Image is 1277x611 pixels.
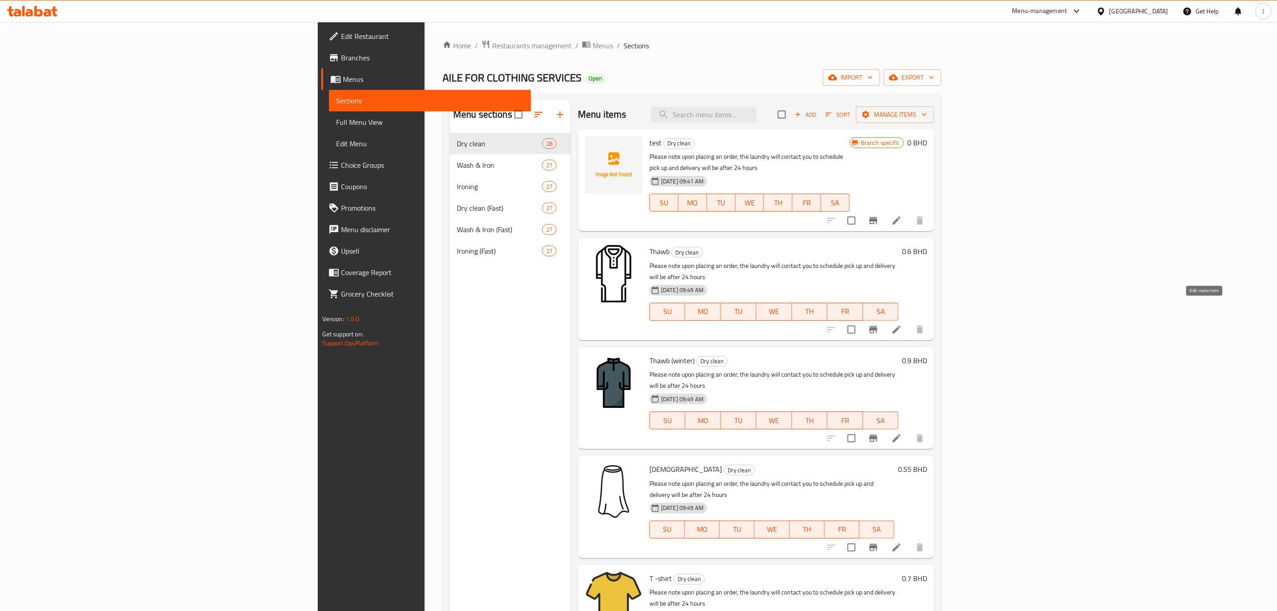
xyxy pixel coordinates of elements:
[711,196,732,209] span: TU
[649,587,898,609] p: Please note upon placing an order, the laundry will contact you to schedule pick up and delivery ...
[457,181,542,192] div: Ironing
[863,428,884,449] button: Branch-specific-item
[653,305,682,318] span: SU
[891,542,902,553] a: Edit menu item
[543,182,556,191] span: 27
[450,176,571,197] div: Ironing27
[790,521,825,539] button: TH
[796,305,824,318] span: TH
[760,305,788,318] span: WE
[725,414,753,427] span: TU
[585,354,642,412] img: Thawb (winter)
[322,337,379,349] a: Support.OpsPlatform
[754,521,789,539] button: WE
[450,129,571,265] nav: Menu sections
[617,40,620,51] li: /
[860,521,894,539] button: SA
[341,224,524,235] span: Menu disclaimer
[321,197,531,219] a: Promotions
[682,196,704,209] span: MO
[827,303,863,321] button: FR
[791,108,820,122] button: Add
[341,267,524,278] span: Coverage Report
[725,305,753,318] span: TU
[542,160,556,170] div: items
[1109,6,1168,16] div: [GEOGRAPHIC_DATA]
[450,154,571,176] div: Wash & Iron27
[653,414,682,427] span: SU
[457,224,542,235] span: Wash & Iron (Fast)
[756,303,792,321] button: WE
[723,523,751,536] span: TU
[443,40,941,51] nav: breadcrumb
[902,572,927,585] h6: 0.7 BHD
[329,133,531,154] a: Edit Menu
[827,412,863,429] button: FR
[457,203,542,213] span: Dry clean (Fast)
[907,136,927,149] h6: 0 BHD
[867,414,895,427] span: SA
[649,136,662,149] span: test
[720,521,754,539] button: TU
[341,203,524,213] span: Promotions
[649,478,894,501] p: Please note upon placing an order, the laundry will contact you to schedule pick up and delivery ...
[736,194,764,212] button: WE
[724,465,754,475] span: Dry clean
[346,313,359,325] span: 1.0.0
[672,247,702,258] span: Dry clean
[884,69,941,86] button: export
[685,412,721,429] button: MO
[585,75,606,82] span: Open
[863,523,891,536] span: SA
[649,462,722,476] span: [DEMOGRAPHIC_DATA]
[322,313,344,325] span: Version:
[457,160,542,170] span: Wash & Iron
[820,108,856,122] span: Sort items
[542,181,556,192] div: items
[649,194,679,212] button: SU
[649,521,685,539] button: SU
[792,303,827,321] button: TH
[674,574,705,585] div: Dry clean
[772,105,791,124] span: Select section
[543,204,556,212] span: 27
[509,105,528,124] span: Select all sections
[863,303,898,321] button: SA
[657,177,707,186] span: [DATE] 09:41 AM
[578,108,627,121] h2: Menu items
[891,72,934,83] span: export
[528,104,549,125] span: Sort sections
[653,523,681,536] span: SU
[457,246,542,256] span: Ironing (Fast)
[542,138,556,149] div: items
[793,110,818,120] span: Add
[543,140,556,148] span: 28
[831,414,859,427] span: FR
[909,428,931,449] button: delete
[821,194,850,212] button: SA
[322,328,363,340] span: Get support on:
[593,40,613,51] span: Menus
[689,414,717,427] span: MO
[1012,6,1067,17] div: Menu-management
[321,25,531,47] a: Edit Restaurant
[657,395,707,403] span: [DATE] 09:49 AM
[796,196,818,209] span: FR
[823,69,880,86] button: import
[321,154,531,176] a: Choice Groups
[898,463,927,475] h6: 0.55 BHD
[902,245,927,258] h6: 0.6 BHD
[321,262,531,283] a: Coverage Report
[443,68,582,88] span: AILE FOR CLOTHING SERVICES
[657,504,707,512] span: [DATE] 09:49 AM
[724,465,755,475] div: Dry clean
[657,286,707,294] span: [DATE] 09:49 AM
[649,412,685,429] button: SU
[343,74,524,85] span: Menus
[341,181,524,192] span: Coupons
[697,356,727,366] span: Dry clean
[329,90,531,111] a: Sections
[902,354,927,367] h6: 0.9 BHD
[575,40,578,51] li: /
